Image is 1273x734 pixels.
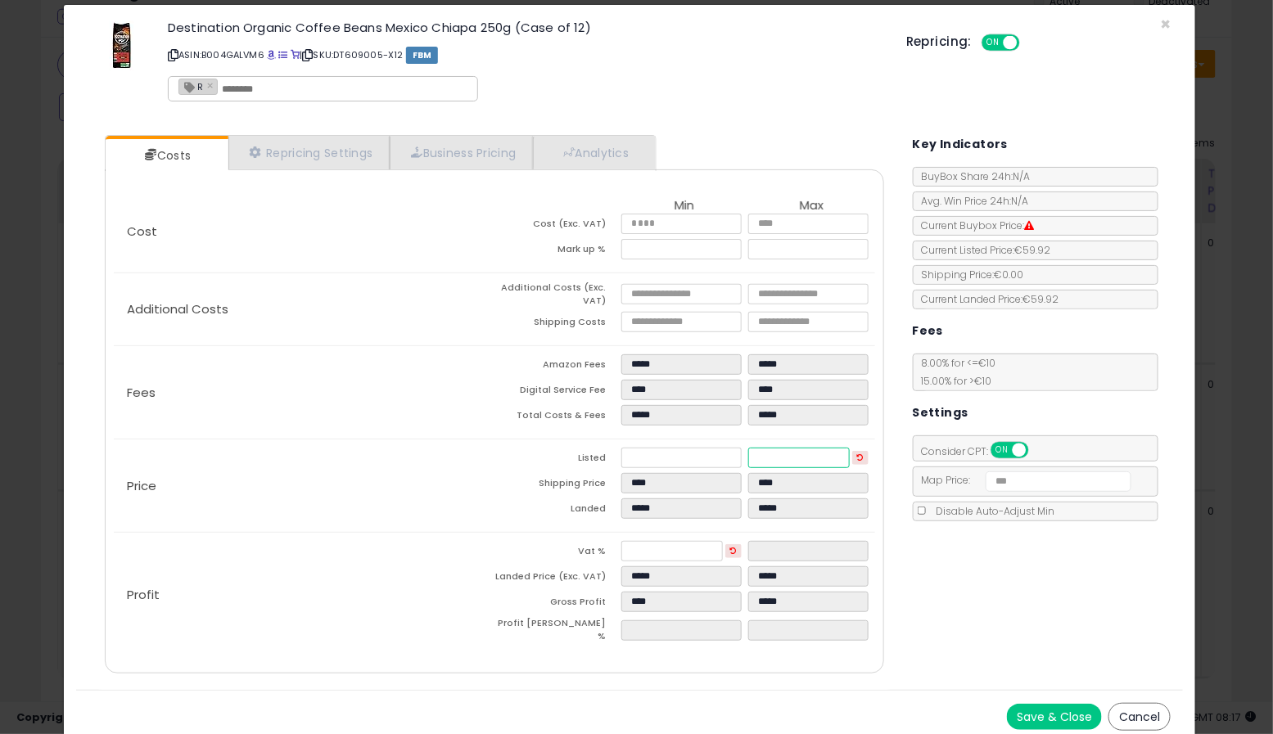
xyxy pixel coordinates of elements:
td: Mark up % [494,239,621,264]
td: Listed [494,448,621,473]
h5: Settings [913,403,968,423]
a: Repricing Settings [228,136,390,169]
span: OFF [1026,444,1052,457]
span: R [179,79,203,93]
td: Landed Price (Exc. VAT) [494,566,621,592]
td: Profit [PERSON_NAME] % [494,617,621,647]
a: All offer listings [279,48,288,61]
td: Additional Costs (Exc. VAT) [494,281,621,312]
td: Landed [494,498,621,524]
td: Shipping Price [494,473,621,498]
span: Avg. Win Price 24h: N/A [914,194,1029,208]
a: Your listing only [291,48,300,61]
span: Consider CPT: [914,444,1050,458]
a: Analytics [533,136,654,169]
td: Vat % [494,541,621,566]
p: Cost [114,225,494,238]
p: Fees [114,386,494,399]
a: Business Pricing [390,136,533,169]
h5: Fees [913,321,944,341]
h3: Destination Organic Coffee Beans Mexico Chiapa 250g (Case of 12) [168,21,882,34]
td: Shipping Costs [494,312,621,337]
th: Min [621,199,748,214]
p: ASIN: B004GALVM6 | SKU: DT609005-X12 [168,42,882,68]
img: 41LQyYrKQyL._SL60_.jpg [110,21,133,70]
span: 8.00 % for <= €10 [914,356,996,388]
span: Current Buybox Price: [914,218,1035,232]
a: BuyBox page [267,48,276,61]
td: Cost (Exc. VAT) [494,214,621,239]
a: Costs [106,139,227,172]
span: Current Listed Price: €59.92 [914,243,1051,257]
td: Digital Service Fee [494,380,621,405]
p: Price [114,480,494,493]
td: Total Costs & Fees [494,405,621,430]
th: Max [748,199,875,214]
h5: Repricing: [906,35,972,48]
p: Profit [114,588,494,601]
span: Disable Auto-Adjust Min [928,504,1055,518]
h5: Key Indicators [913,134,1009,155]
span: BuyBox Share 24h: N/A [914,169,1031,183]
td: Gross Profit [494,592,621,617]
span: Map Price: [914,473,1132,487]
span: FBM [406,47,439,64]
td: Amazon Fees [494,354,621,380]
span: ON [983,36,1004,50]
span: ON [992,444,1013,457]
span: Current Landed Price: €59.92 [914,292,1059,306]
span: × [1160,12,1171,36]
p: Additional Costs [114,303,494,316]
span: OFF [1018,36,1044,50]
i: Suppressed Buy Box [1025,221,1035,231]
button: Save & Close [1007,704,1102,730]
button: Cancel [1108,703,1171,731]
span: Shipping Price: €0.00 [914,268,1024,281]
a: × [207,78,217,92]
span: 15.00 % for > €10 [914,374,992,388]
